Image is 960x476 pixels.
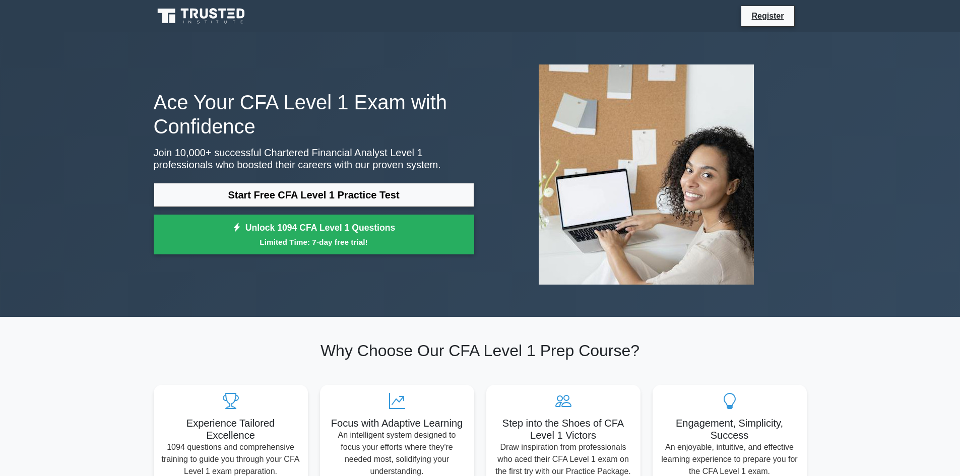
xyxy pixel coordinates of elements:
h5: Engagement, Simplicity, Success [661,417,799,441]
p: Join 10,000+ successful Chartered Financial Analyst Level 1 professionals who boosted their caree... [154,147,474,171]
h5: Experience Tailored Excellence [162,417,300,441]
a: Unlock 1094 CFA Level 1 QuestionsLimited Time: 7-day free trial! [154,215,474,255]
h1: Ace Your CFA Level 1 Exam with Confidence [154,90,474,139]
h5: Step into the Shoes of CFA Level 1 Victors [494,417,632,441]
h5: Focus with Adaptive Learning [328,417,466,429]
h2: Why Choose Our CFA Level 1 Prep Course? [154,341,807,360]
a: Start Free CFA Level 1 Practice Test [154,183,474,207]
a: Register [745,10,790,22]
small: Limited Time: 7-day free trial! [166,236,462,248]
